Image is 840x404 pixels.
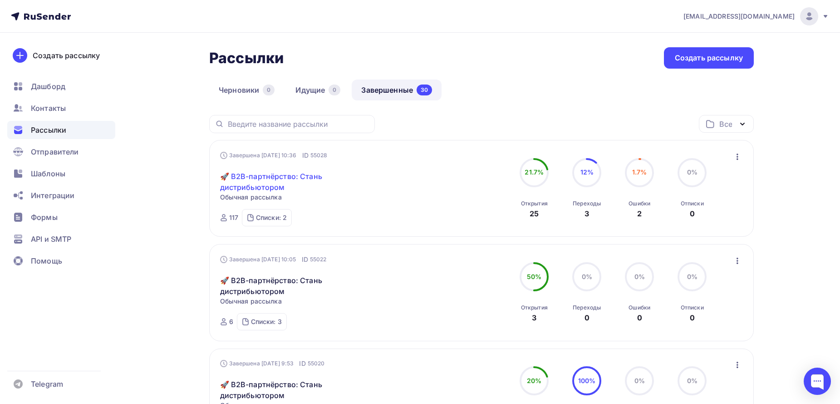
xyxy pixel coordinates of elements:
[521,304,548,311] div: Открытия
[7,208,115,226] a: Формы
[527,377,541,384] span: 20%
[229,213,238,222] div: 117
[31,103,66,114] span: Контакты
[681,200,704,207] div: Отписки
[690,208,695,219] div: 0
[7,143,115,161] a: Отправители
[31,255,62,266] span: Помощь
[31,212,58,223] span: Формы
[532,312,536,323] div: 3
[582,273,592,280] span: 0%
[31,190,74,201] span: Интеграции
[521,200,548,207] div: Открытия
[310,255,327,264] span: 55022
[302,255,308,264] span: ID
[31,146,79,157] span: Отправители
[299,359,305,368] span: ID
[7,165,115,183] a: Шаблоны
[690,312,695,323] div: 0
[286,80,350,100] a: Идущие0
[530,208,539,219] div: 25
[683,7,829,25] a: [EMAIL_ADDRESS][DOMAIN_NAME]
[220,151,328,160] div: Завершена [DATE] 10:36
[699,115,754,133] button: Все
[209,49,284,67] h2: Рассылки
[7,99,115,117] a: Контакты
[220,297,282,306] span: Обычная рассылка
[585,312,589,323] div: 0
[637,312,642,323] div: 0
[629,304,650,311] div: Ошибки
[634,377,645,384] span: 0%
[229,317,233,326] div: 6
[719,119,732,130] div: Все
[573,304,601,311] div: Переходы
[681,304,704,311] div: Отписки
[687,377,698,384] span: 0%
[352,80,442,100] a: Завершенные30
[31,81,65,92] span: Дашборд
[525,168,544,176] span: 21.7%
[675,53,743,63] div: Создать рассылку
[632,168,647,176] span: 1.7%
[580,168,594,176] span: 12%
[31,168,65,179] span: Шаблоны
[220,359,325,368] div: Завершена [DATE] 9:53
[220,171,376,193] a: 🚀 B2B-партнёрство: Стань дистрибьютором
[209,80,284,100] a: Черновики0
[31,379,63,389] span: Telegram
[220,193,282,202] span: Обычная рассылка
[573,200,601,207] div: Переходы
[637,208,642,219] div: 2
[302,151,309,160] span: ID
[308,359,325,368] span: 55020
[220,275,376,297] a: 🚀 B2B-партнёрство: Стань дистрибьютором
[33,50,100,61] div: Создать рассылку
[634,273,645,280] span: 0%
[310,151,328,160] span: 55028
[417,85,432,95] div: 30
[629,200,650,207] div: Ошибки
[687,168,698,176] span: 0%
[31,234,71,244] span: API и SMTP
[7,121,115,139] a: Рассылки
[220,379,376,401] a: 🚀 B2B-партнёрство: Стань дистрибьютором
[329,85,340,95] div: 0
[7,77,115,95] a: Дашборд
[578,377,596,384] span: 100%
[683,12,795,21] span: [EMAIL_ADDRESS][DOMAIN_NAME]
[263,85,275,95] div: 0
[220,255,327,264] div: Завершена [DATE] 10:05
[251,317,282,326] div: Списки: 3
[687,273,698,280] span: 0%
[256,213,287,222] div: Списки: 2
[585,208,589,219] div: 3
[228,119,369,129] input: Введите название рассылки
[527,273,541,280] span: 50%
[31,125,66,135] span: Рассылки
